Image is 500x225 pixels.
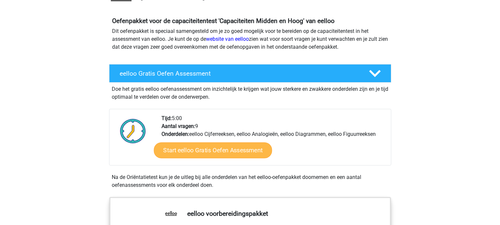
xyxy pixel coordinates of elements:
img: Klok [116,114,150,147]
div: Na de Oriëntatietest kun je de uitleg bij alle onderdelen van het eelloo-oefenpakket doornemen en... [109,173,391,189]
div: 5:00 9 eelloo Cijferreeksen, eelloo Analogieën, eelloo Diagrammen, eelloo Figuurreeksen [157,114,391,165]
p: Dit oefenpakket is speciaal samengesteld om je zo goed mogelijk voor te bereiden op de capaciteit... [112,27,388,51]
b: Onderdelen: [162,131,189,137]
a: Start eelloo Gratis Oefen Assessment [154,142,272,158]
h4: eelloo Gratis Oefen Assessment [120,70,358,77]
b: Tijd: [162,115,172,121]
b: Oefenpakket voor de capaciteitentest 'Capaciteiten Midden en Hoog' van eelloo [112,17,335,25]
div: Doe het gratis eelloo oefenassessment om inzichtelijk te krijgen wat jouw sterkere en zwakkere on... [109,83,391,101]
b: Aantal vragen: [162,123,195,129]
a: website van eelloo [206,36,249,42]
a: eelloo Gratis Oefen Assessment [106,64,394,83]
